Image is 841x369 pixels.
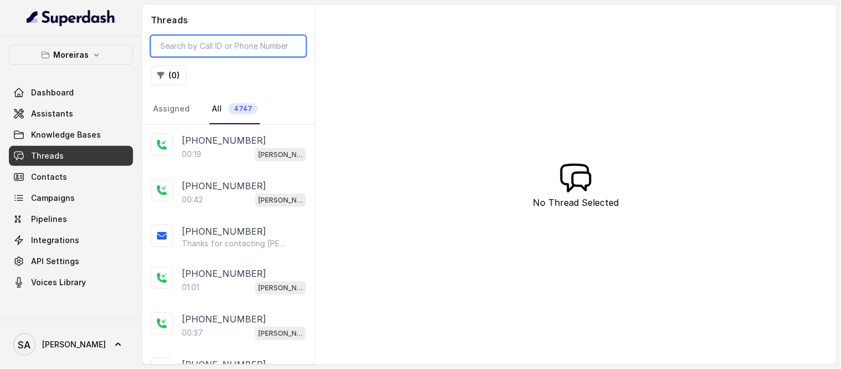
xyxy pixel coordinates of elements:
p: [PHONE_NUMBER] [182,179,266,193]
input: Search by Call ID or Phone Number [151,36,306,57]
p: Thanks for contacting [PERSON_NAME]! ETA Updates (Delivery or Pickup): [URL][DOMAIN_NAME] Website... [182,238,288,249]
span: Knowledge Bases [31,129,101,140]
p: [PERSON_NAME] (Dumpsters) / EN [258,328,303,339]
a: Threads [9,146,133,166]
text: SA [18,339,31,351]
a: Assigned [151,94,192,124]
img: light.svg [27,9,116,27]
span: Assistants [31,108,73,119]
span: 4747 [228,103,258,114]
p: [PHONE_NUMBER] [182,312,266,326]
a: [PERSON_NAME] [9,329,133,360]
nav: Tabs [151,94,306,124]
a: Knowledge Bases [9,125,133,145]
span: Threads [31,150,64,161]
button: Moreiras [9,45,133,65]
span: Pipelines [31,214,67,225]
a: Campaigns [9,188,133,208]
p: [PHONE_NUMBER] [182,225,266,238]
p: No Thread Selected [533,196,619,209]
span: Integrations [31,235,79,246]
h2: Threads [151,13,306,27]
a: Pipelines [9,209,133,229]
a: Integrations [9,230,133,250]
span: Voices Library [31,277,86,288]
p: [PERSON_NAME] (Dumpsters) / EN [258,149,303,160]
span: API Settings [31,256,79,267]
p: 01:01 [182,282,199,293]
p: [PERSON_NAME] (Dumpsters) / EN [258,195,303,206]
span: Dashboard [31,87,74,98]
span: Campaigns [31,193,75,204]
p: [PERSON_NAME] (Dumpsters) / EN [258,282,303,294]
p: 00:19 [182,149,201,160]
p: 00:37 [182,327,203,338]
button: (0) [151,65,186,85]
p: [PHONE_NUMBER] [182,267,266,280]
a: All4747 [210,94,260,124]
span: Contacts [31,171,67,183]
a: API Settings [9,251,133,271]
a: Contacts [9,167,133,187]
p: 00:42 [182,194,203,205]
p: [PHONE_NUMBER] [182,134,266,147]
a: Assistants [9,104,133,124]
a: Voices Library [9,272,133,292]
a: Dashboard [9,83,133,103]
span: [PERSON_NAME] [42,339,106,350]
p: Moreiras [53,48,89,62]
